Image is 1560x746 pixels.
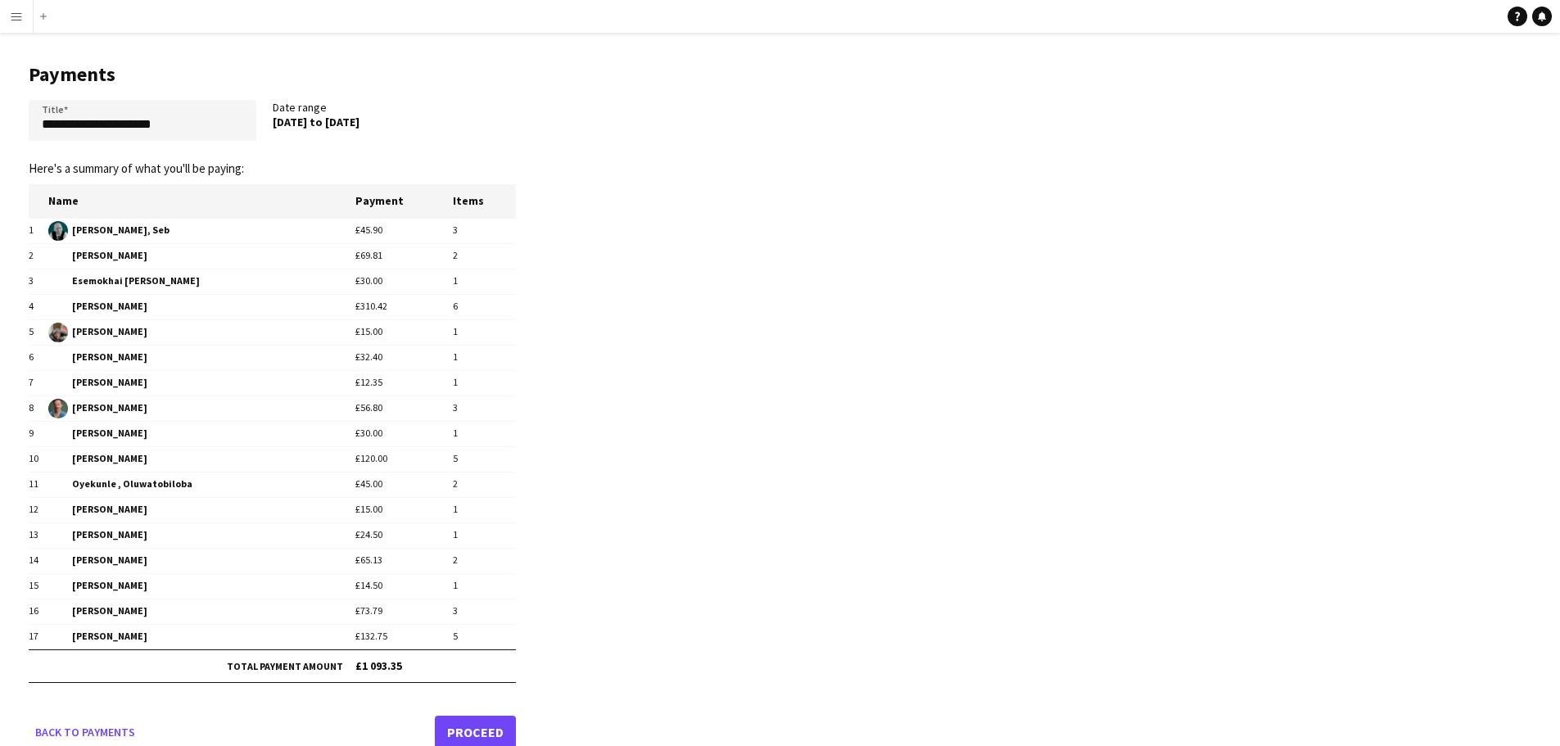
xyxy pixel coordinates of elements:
td: 7 [29,370,48,396]
td: 17 [29,624,48,649]
td: 3 [453,218,516,243]
td: £310.42 [355,294,453,319]
td: 6 [29,345,48,370]
span: [PERSON_NAME] [48,627,355,647]
td: 8 [29,396,48,421]
td: 1 [29,218,48,243]
td: £65.13 [355,548,453,573]
span: [PERSON_NAME] [48,373,355,393]
td: 13 [29,522,48,548]
div: [DATE] to [DATE] [273,115,500,129]
td: £30.00 [355,421,453,446]
span: [PERSON_NAME] [48,450,355,469]
td: 14 [29,548,48,573]
span: [PERSON_NAME] [48,399,355,418]
td: £1 093.35 [355,649,516,682]
span: [PERSON_NAME] [48,348,355,368]
td: £24.50 [355,522,453,548]
td: 1 [453,345,516,370]
td: 1 [453,269,516,294]
th: Name [48,184,355,218]
td: £69.81 [355,243,453,269]
td: £14.50 [355,573,453,599]
td: 4 [29,294,48,319]
td: £15.00 [355,497,453,522]
td: 1 [453,522,516,548]
span: [PERSON_NAME], Seb [48,221,355,241]
p: Here's a summary of what you'll be paying: [29,161,516,176]
td: 3 [29,269,48,294]
h1: Payments [29,62,516,87]
td: £45.00 [355,472,453,497]
td: 1 [453,573,516,599]
td: 11 [29,472,48,497]
td: 2 [453,243,516,269]
td: 3 [453,599,516,624]
td: 2 [29,243,48,269]
td: 12 [29,497,48,522]
div: Date range [273,100,517,147]
td: 2 [453,548,516,573]
span: Esemokhai [PERSON_NAME] [48,272,355,292]
td: £12.35 [355,370,453,396]
span: [PERSON_NAME] [48,323,355,342]
td: 1 [453,370,516,396]
span: [PERSON_NAME] [48,297,355,317]
td: 1 [453,497,516,522]
span: [PERSON_NAME] [48,576,355,596]
td: £30.00 [355,269,453,294]
td: 5 [453,624,516,649]
td: £15.00 [355,319,453,345]
td: £132.75 [355,624,453,649]
span: [PERSON_NAME] [48,500,355,520]
th: Payment [355,184,453,218]
td: 1 [453,319,516,345]
td: 6 [453,294,516,319]
span: [PERSON_NAME] [48,246,355,266]
td: £56.80 [355,396,453,421]
td: 5 [29,319,48,345]
td: 5 [453,446,516,472]
td: 3 [453,396,516,421]
td: 16 [29,599,48,624]
span: [PERSON_NAME] [48,424,355,444]
td: 15 [29,573,48,599]
td: 1 [453,421,516,446]
td: £73.79 [355,599,453,624]
td: 10 [29,446,48,472]
th: Items [453,184,516,218]
td: £120.00 [355,446,453,472]
span: [PERSON_NAME] [48,526,355,545]
td: 9 [29,421,48,446]
td: £32.40 [355,345,453,370]
span: [PERSON_NAME] [48,551,355,571]
td: £45.90 [355,218,453,243]
span: [PERSON_NAME] [48,602,355,622]
td: 2 [453,472,516,497]
span: Oyekunle , Oluwatobiloba [48,475,355,495]
td: Total payment amount [29,649,355,682]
